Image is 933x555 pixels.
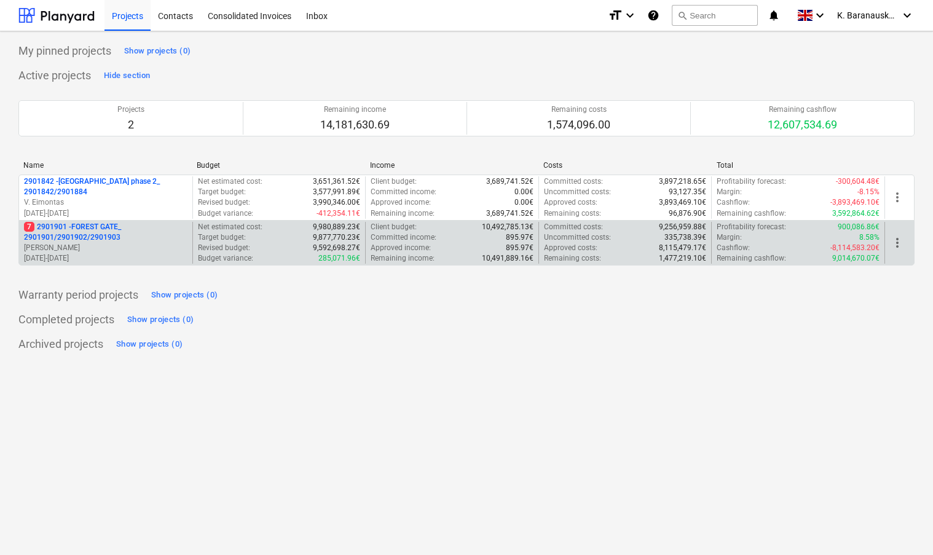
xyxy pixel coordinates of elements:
span: 7 [24,222,34,232]
p: Uncommitted costs : [544,232,611,243]
p: Net estimated cost : [198,222,262,232]
p: 3,990,346.00€ [313,197,360,208]
button: Hide section [101,66,153,85]
span: K. Baranauskaitė [837,10,899,21]
p: Approved costs : [544,197,597,208]
p: Target budget : [198,187,246,197]
p: 285,071.96€ [318,253,360,264]
div: Show projects (0) [116,337,183,352]
i: Knowledge base [647,8,659,23]
p: Client budget : [371,176,417,187]
p: [DATE] - [DATE] [24,208,187,219]
p: 0.00€ [514,187,533,197]
p: Active projects [18,68,91,83]
p: 10,491,889.16€ [482,253,533,264]
p: Remaining cashflow : [717,208,786,219]
p: 3,689,741.52€ [486,176,533,187]
p: 1,477,219.10€ [659,253,706,264]
button: Show projects (0) [121,41,194,61]
p: 335,738.39€ [664,232,706,243]
p: Budget variance : [198,253,253,264]
p: -8,114,583.20€ [830,243,880,253]
p: -300,604.48€ [836,176,880,187]
div: Costs [543,161,707,170]
p: Remaining income [320,104,390,115]
p: Uncommitted costs : [544,187,611,197]
p: Committed income : [371,187,436,197]
p: Client budget : [371,222,417,232]
p: Cashflow : [717,197,750,208]
p: Warranty period projects [18,288,138,302]
p: Margin : [717,232,742,243]
p: 8,115,479.17€ [659,243,706,253]
p: Approved income : [371,243,431,253]
p: Remaining costs : [544,253,601,264]
div: Name [23,161,187,170]
p: Net estimated cost : [198,176,262,187]
p: 9,014,670.07€ [832,253,880,264]
iframe: Chat Widget [872,496,933,555]
i: notifications [768,8,780,23]
div: Show projects (0) [124,44,191,58]
p: 895.97€ [506,232,533,243]
p: -3,893,469.10€ [830,197,880,208]
p: [PERSON_NAME] [24,243,187,253]
p: Revised budget : [198,197,250,208]
p: Approved income : [371,197,431,208]
p: Projects [117,104,144,115]
div: 72901901 -FOREST GATE_ 2901901/2901902/2901903[PERSON_NAME][DATE]-[DATE] [24,222,187,264]
div: Budget [197,161,360,170]
div: Income [370,161,533,170]
p: 900,086.86€ [838,222,880,232]
p: 3,897,218.65€ [659,176,706,187]
p: Target budget : [198,232,246,243]
p: [DATE] - [DATE] [24,253,187,264]
p: 3,689,741.52€ [486,208,533,219]
div: Show projects (0) [151,288,218,302]
p: 93,127.35€ [669,187,706,197]
p: Cashflow : [717,243,750,253]
p: 12,607,534.69 [768,117,837,132]
p: 9,877,770.23€ [313,232,360,243]
p: Archived projects [18,337,103,352]
p: V. Eimontas [24,197,187,208]
i: keyboard_arrow_down [900,8,915,23]
p: Profitability forecast : [717,176,786,187]
p: 2901842 - [GEOGRAPHIC_DATA] phase 2_ 2901842/2901884 [24,176,187,197]
span: more_vert [890,235,905,250]
span: search [677,10,687,20]
p: Remaining cashflow [768,104,837,115]
p: 96,876.90€ [669,208,706,219]
p: 14,181,630.69 [320,117,390,132]
div: Pokalbio valdiklis [872,496,933,555]
p: 3,651,361.52€ [313,176,360,187]
p: Committed income : [371,232,436,243]
p: Remaining income : [371,208,435,219]
p: Committed costs : [544,176,603,187]
p: 3,893,469.10€ [659,197,706,208]
p: Remaining costs : [544,208,601,219]
div: Total [717,161,880,170]
p: Margin : [717,187,742,197]
p: Remaining cashflow : [717,253,786,264]
p: Budget variance : [198,208,253,219]
p: Remaining income : [371,253,435,264]
p: 895.97€ [506,243,533,253]
p: 2901901 - FOREST GATE_ 2901901/2901902/2901903 [24,222,187,243]
p: 3,577,991.89€ [313,187,360,197]
p: 3,592,864.62€ [832,208,880,219]
div: Show projects (0) [127,313,194,327]
div: 2901842 -[GEOGRAPHIC_DATA] phase 2_ 2901842/2901884V. Eimontas[DATE]-[DATE] [24,176,187,219]
p: -412,354.11€ [317,208,360,219]
button: Show projects (0) [148,285,221,305]
p: Remaining costs [547,104,610,115]
p: 9,256,959.88€ [659,222,706,232]
span: more_vert [890,190,905,205]
button: Search [672,5,758,26]
p: 10,492,785.13€ [482,222,533,232]
p: 1,574,096.00 [547,117,610,132]
p: 9,592,698.27€ [313,243,360,253]
i: keyboard_arrow_down [623,8,637,23]
p: 9,980,889.23€ [313,222,360,232]
p: -8.15% [857,187,880,197]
